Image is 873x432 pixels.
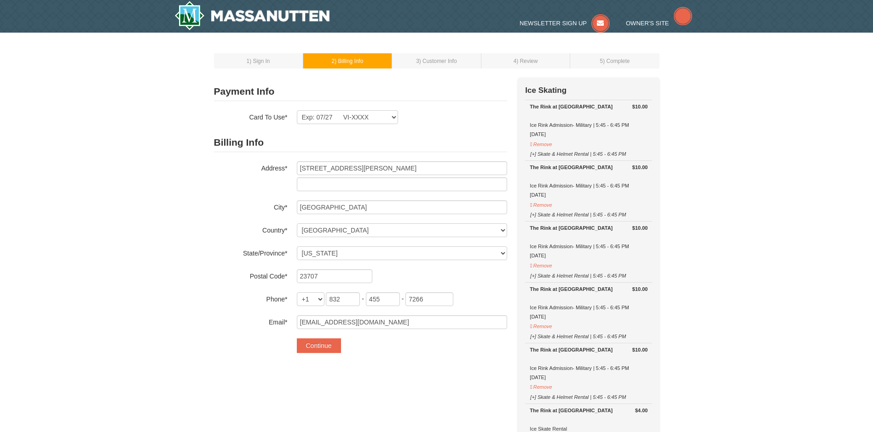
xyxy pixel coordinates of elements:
[530,345,648,382] div: Ice Rink Admission- Military | 5:45 - 6:45 PM [DATE]
[214,133,507,152] h2: Billing Info
[626,20,669,27] span: Owner's Site
[402,295,404,302] span: -
[214,161,288,173] label: Address*
[416,58,457,64] small: 3
[632,163,648,172] strong: $10.00
[214,246,288,258] label: State/Province*
[530,284,648,294] div: The Rink at [GEOGRAPHIC_DATA]
[530,223,648,260] div: Ice Rink Admission- Military | 5:45 - 6:45 PM [DATE]
[520,20,587,27] span: Newsletter Sign Up
[530,102,648,111] div: The Rink at [GEOGRAPHIC_DATA]
[530,147,626,159] button: [+] Skate & Helmet Rental | 5:45 - 6:45 PM
[603,58,630,64] span: ) Complete
[530,102,648,139] div: Ice Rink Admission- Military | 5:45 - 6:45 PM [DATE]
[530,406,648,415] div: The Rink at [GEOGRAPHIC_DATA]
[214,292,288,304] label: Phone*
[530,269,626,280] button: [+] Skate & Helmet Rental | 5:45 - 6:45 PM
[214,315,288,327] label: Email*
[214,200,288,212] label: City*
[214,223,288,235] label: Country*
[335,58,363,64] span: ) Billing Info
[600,58,630,64] small: 5
[514,58,538,64] small: 4
[326,292,360,306] input: xxx
[174,1,330,30] img: Massanutten Resort Logo
[174,1,330,30] a: Massanutten Resort
[530,223,648,233] div: The Rink at [GEOGRAPHIC_DATA]
[626,20,692,27] a: Owner's Site
[530,345,648,354] div: The Rink at [GEOGRAPHIC_DATA]
[530,284,648,321] div: Ice Rink Admission- Military | 5:45 - 6:45 PM [DATE]
[366,292,400,306] input: xxx
[530,259,552,270] button: Remove
[530,319,552,331] button: Remove
[516,58,538,64] span: ) Review
[419,58,457,64] span: ) Customer Info
[249,58,270,64] span: ) Sign In
[530,163,648,172] div: The Rink at [GEOGRAPHIC_DATA]
[530,330,626,341] button: [+] Skate & Helmet Rental | 5:45 - 6:45 PM
[632,284,648,294] strong: $10.00
[530,380,552,392] button: Remove
[297,338,341,353] button: Continue
[297,200,507,214] input: City
[530,198,552,210] button: Remove
[635,406,648,415] strong: $4.00
[530,163,648,199] div: Ice Rink Admission- Military | 5:45 - 6:45 PM [DATE]
[362,295,364,302] span: -
[530,208,626,219] button: [+] Skate & Helmet Rental | 5:45 - 6:45 PM
[405,292,453,306] input: xxxx
[525,86,567,95] strong: Ice Skating
[632,345,648,354] strong: $10.00
[632,102,648,111] strong: $10.00
[297,315,507,329] input: Email
[214,110,288,122] label: Card To Use*
[247,58,270,64] small: 1
[520,20,610,27] a: Newsletter Sign Up
[214,82,507,101] h2: Payment Info
[530,390,626,402] button: [+] Skate & Helmet Rental | 5:45 - 6:45 PM
[332,58,364,64] small: 2
[530,137,552,149] button: Remove
[297,161,507,175] input: Billing Info
[214,269,288,281] label: Postal Code*
[632,223,648,233] strong: $10.00
[297,269,372,283] input: Postal Code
